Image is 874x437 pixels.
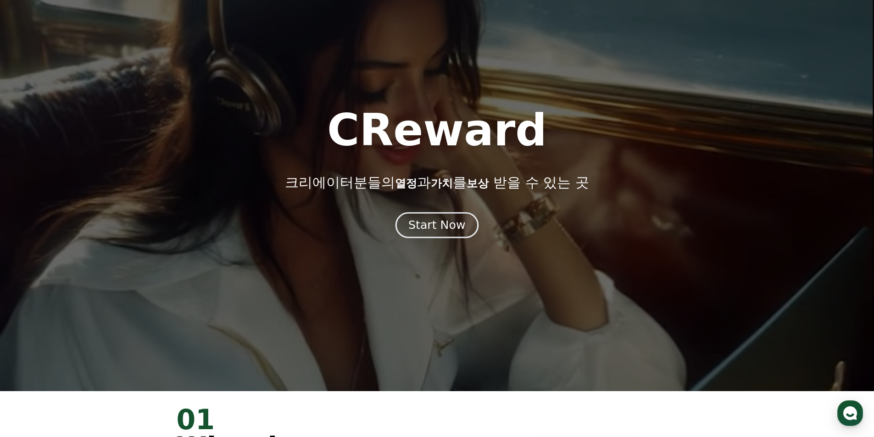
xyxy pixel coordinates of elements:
div: Start Now [408,217,465,233]
button: Start Now [395,212,479,238]
span: 열정 [395,177,417,190]
a: 홈 [3,291,61,314]
span: 대화 [84,305,95,312]
span: 보상 [467,177,489,190]
span: 가치 [431,177,453,190]
span: 설정 [142,304,153,312]
p: 크리에이터분들의 과 를 받을 수 있는 곳 [285,174,589,191]
h1: CReward [327,108,547,152]
a: 대화 [61,291,118,314]
span: 홈 [29,304,34,312]
div: 01 [177,406,426,433]
a: 설정 [118,291,176,314]
a: Start Now [397,222,477,231]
